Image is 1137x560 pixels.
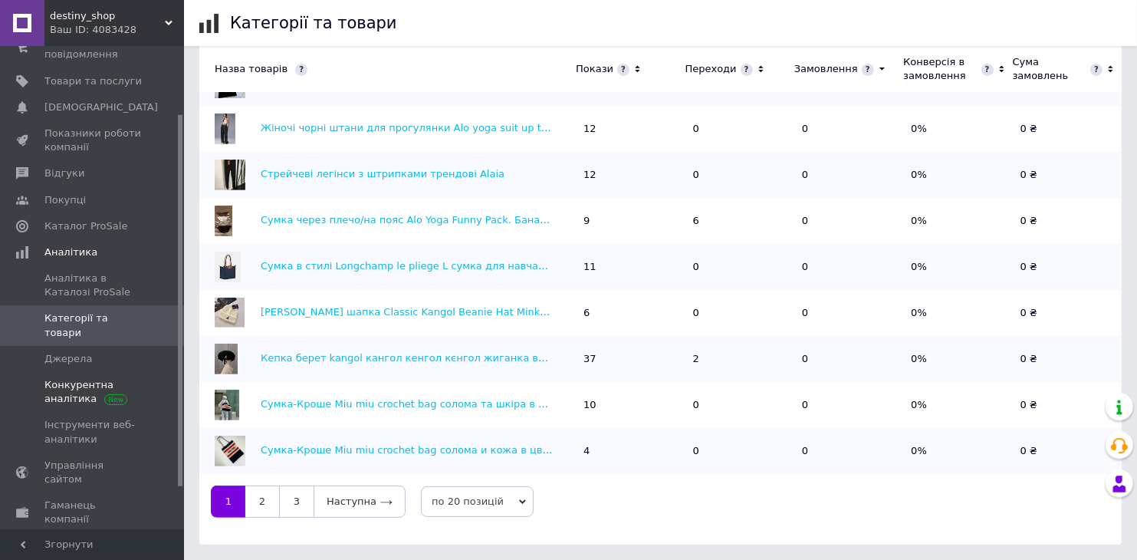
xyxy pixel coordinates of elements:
img: Сумка через плечо/на пояс Alo Yoga Funny Pack. Бананка Alo. [215,206,232,236]
img: Кепка берет kangol кангол кенгол кєнгол жиганка воровка кепи кепі [215,344,238,374]
span: Покупці [44,193,86,207]
img: Мехова шапка Classic Kangol Beanie Hat Mink Cashmere Winter Knitted Hat Cap 24 HOURS DISPATCH [215,298,245,328]
span: по 20 позицій [421,486,534,517]
span: Аналітика в Каталозі ProSale [44,272,142,299]
td: 0% [903,106,1012,152]
div: Назва товарів [199,62,568,76]
span: Замовлення та повідомлення [44,34,142,61]
div: Сума замовлень [1013,55,1086,83]
img: Сумка в стилі Longchamp le pliege L сумка для навчання тренд 2025 [215,252,241,282]
span: Товари та послуги [44,74,142,88]
a: Стрейчеві легінси з штрипками трендові Alaia [261,169,504,180]
td: 0% [903,290,1012,336]
span: Гаманець компанії [44,499,142,526]
td: 0% [903,428,1012,474]
td: 0 ₴ [1013,244,1122,290]
td: 0 [685,244,794,290]
a: 3 [279,486,314,518]
a: Жіночі чорні штани для прогулянки Alo yoga suit up trouser regular black [261,123,641,134]
td: 11 [576,244,685,290]
td: 0% [903,382,1012,428]
td: 0 [794,382,903,428]
a: 1 [211,486,245,518]
div: Замовлення [794,62,858,76]
td: 0% [903,244,1012,290]
img: Стрейчеві легінси з штрипками трендові Alaia [215,160,245,190]
img: Сумка-Кроше Miu miu crochet bag солома та шкіра в кольорах 2025 тренд пляжна [215,390,239,420]
span: Каталог ProSale [44,219,127,233]
span: Категорії та товари [44,311,142,339]
div: Переходи [685,62,737,76]
td: 0 [794,290,903,336]
span: destiny_shop [50,9,165,23]
a: 2 [245,486,279,518]
td: 0 [685,152,794,198]
td: 12 [576,152,685,198]
td: 6 [685,198,794,244]
h1: Категорії та товари [230,14,397,32]
td: 0 ₴ [1013,428,1122,474]
td: 0 ₴ [1013,382,1122,428]
span: Інструменти веб-аналітики [44,418,142,446]
td: 0 [794,198,903,244]
div: Конверсія в замовлення [903,55,977,83]
td: 9 [576,198,685,244]
span: Відгуки [44,166,84,180]
td: 37 [576,336,685,382]
td: 0% [903,336,1012,382]
img: Жіночі чорні штани для прогулянки Alo yoga suit up trouser regular black [215,114,235,144]
td: 0 [794,428,903,474]
td: 6 [576,290,685,336]
td: 4 [576,428,685,474]
td: 2 [685,336,794,382]
a: Наступна [314,486,406,518]
td: 0 [794,152,903,198]
a: Сумка-Кроше Miu miu crochet bag солома та шкіра в кольорах 2025 тренд пляжна [261,399,694,410]
td: 0 [685,382,794,428]
span: Конкурентна аналітика [44,378,142,406]
span: Показники роботи компанії [44,127,142,154]
td: 10 [576,382,685,428]
td: 0 ₴ [1013,106,1122,152]
td: 0 [794,336,903,382]
a: [PERSON_NAME] шапка Classic Kangol Beanie Hat Mink Cashmere Winter Knitted Hat Cap 24 HOURS DISPATCH [261,307,818,318]
div: Ваш ID: 4083428 [50,23,184,37]
td: 0 [794,106,903,152]
span: Джерела [44,352,92,366]
a: Сумка через плечо/на пояс Alo Yoga Funny Pack. Бананка Alo. [261,215,580,226]
td: 0 [794,244,903,290]
td: 0 [685,106,794,152]
td: 0 ₴ [1013,152,1122,198]
div: Покази [576,62,613,76]
td: 0 ₴ [1013,290,1122,336]
span: Управління сайтом [44,459,142,486]
td: 0 [685,290,794,336]
a: Сумка-Кроше Miu miu crochet bag солома и кожа в цветах 2025 тренд пляжная синій [261,445,710,456]
img: Сумка-Кроше Miu miu crochet bag солома и кожа в цветах 2025 тренд пляжная синій [215,436,245,466]
a: Сумка в стилі Longchamp le pliege L сумка для навчання тренд 2025 [261,261,620,272]
td: 0 ₴ [1013,336,1122,382]
td: 12 [576,106,685,152]
span: [DEMOGRAPHIC_DATA] [44,100,158,114]
td: 0% [903,198,1012,244]
a: Кепка берет kangol кангол кенгол кєнгол жиганка воровка кепи кепі [261,353,628,364]
span: Аналітика [44,245,97,259]
td: 0 [685,428,794,474]
td: 0% [903,152,1012,198]
td: 0 ₴ [1013,198,1122,244]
